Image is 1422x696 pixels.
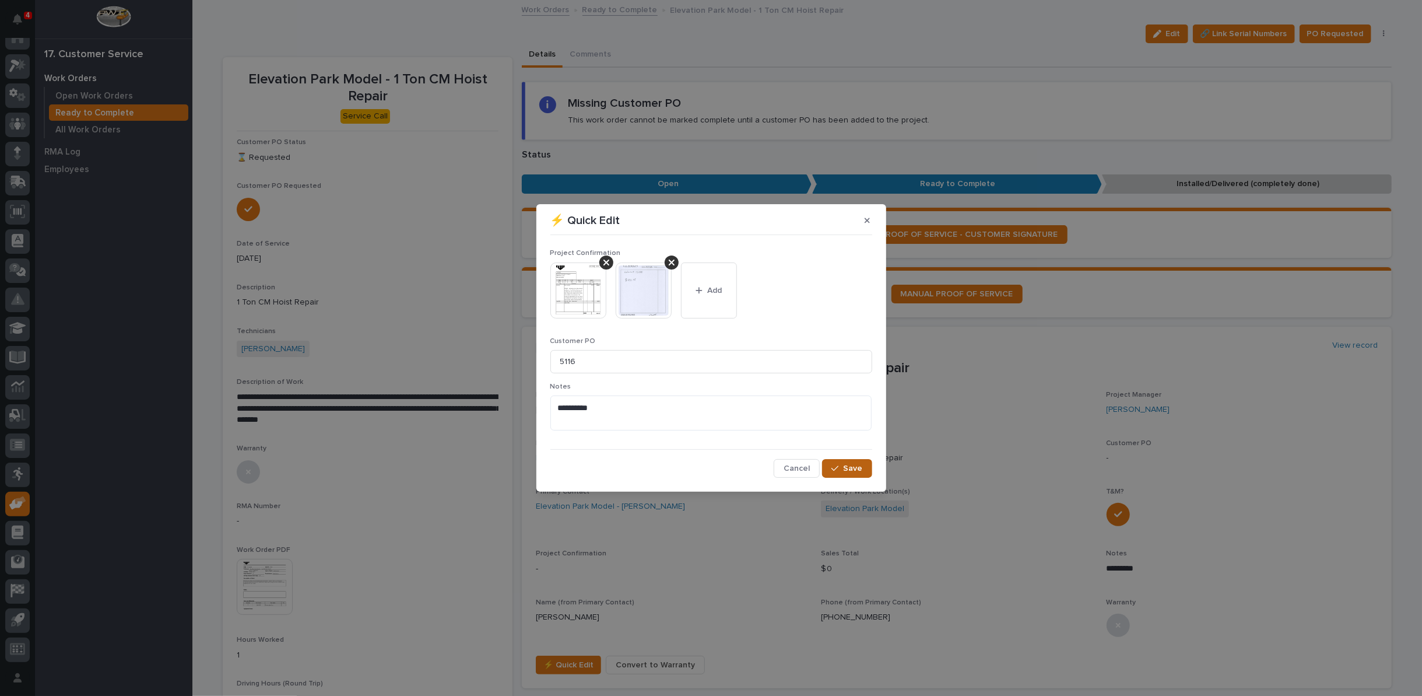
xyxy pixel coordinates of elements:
span: Add [707,285,722,296]
p: ⚡ Quick Edit [550,214,620,228]
button: Cancel [774,459,820,478]
span: Project Confirmation [550,250,621,257]
span: Save [844,463,863,474]
button: Add [681,263,737,319]
span: Customer PO [550,338,596,345]
button: Save [822,459,872,478]
span: Notes [550,383,571,390]
span: Cancel [784,463,810,474]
